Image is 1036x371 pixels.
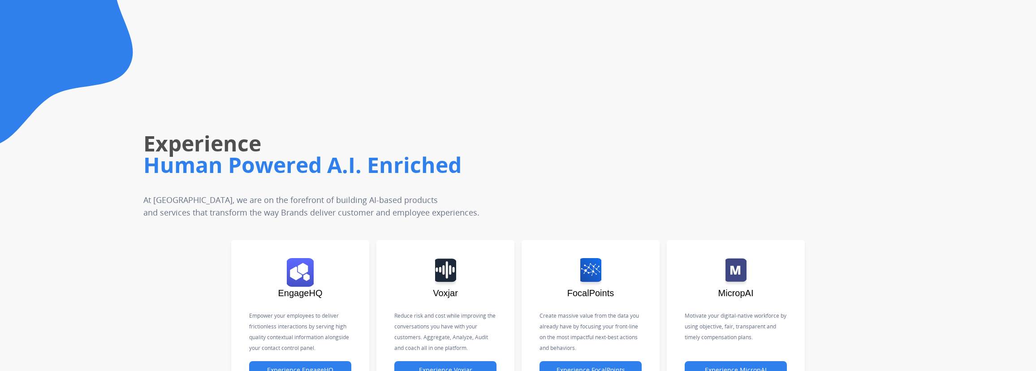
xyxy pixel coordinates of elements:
h1: Experience [143,129,724,158]
img: logo [725,258,747,287]
p: Motivate your digital-native workforce by using objective, fair, transparent and timely compensat... [685,311,787,343]
img: logo [580,258,601,287]
p: Reduce risk and cost while improving the conversations you have with your customers. Aggregate, A... [394,311,496,354]
span: Voxjar [433,288,458,298]
p: At [GEOGRAPHIC_DATA], we are on the forefront of building AI-based products and services that tra... [143,194,667,219]
p: Create massive value from the data you already have by focusing your front-line on the most impac... [540,311,642,354]
h1: Human Powered A.I. Enriched [143,151,724,179]
span: EngageHQ [278,288,323,298]
img: logo [287,258,314,287]
p: Empower your employees to deliver frictionless interactions by serving high quality contextual in... [249,311,351,354]
img: logo [435,258,456,287]
span: MicropAI [718,288,754,298]
span: FocalPoints [567,288,614,298]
